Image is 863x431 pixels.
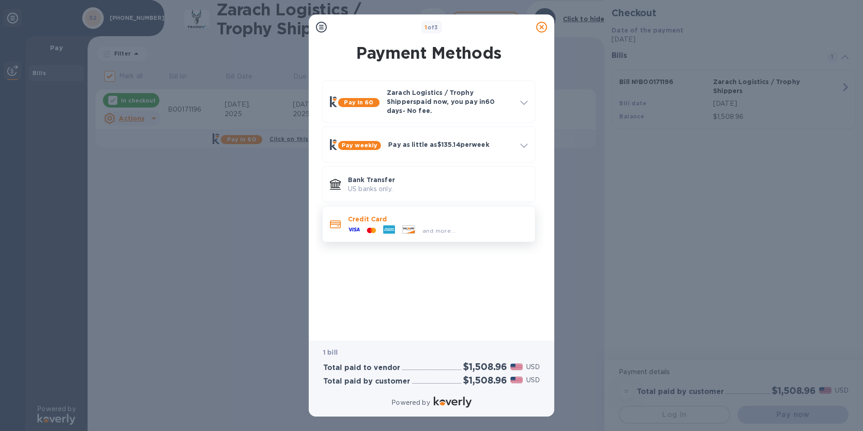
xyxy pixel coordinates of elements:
[348,215,528,224] p: Credit Card
[526,375,540,385] p: USD
[422,227,455,234] span: and more...
[320,43,537,62] h1: Payment Methods
[348,184,528,194] p: US banks only.
[510,364,523,370] img: USD
[463,375,507,386] h2: $1,508.96
[391,398,430,408] p: Powered by
[526,362,540,372] p: USD
[323,377,410,386] h3: Total paid by customer
[510,377,523,383] img: USD
[463,361,507,372] h2: $1,508.96
[342,142,377,149] b: Pay weekly
[434,397,472,408] img: Logo
[323,349,338,356] b: 1 bill
[344,99,373,106] b: Pay in 60
[323,364,400,372] h3: Total paid to vendor
[425,24,427,31] span: 1
[388,140,513,149] p: Pay as little as $135.14 per week
[348,175,528,184] p: Bank Transfer
[387,88,513,115] p: Zarach Logistics / Trophy Shippers paid now, you pay in 60 days - No fee.
[425,24,438,31] b: of 3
